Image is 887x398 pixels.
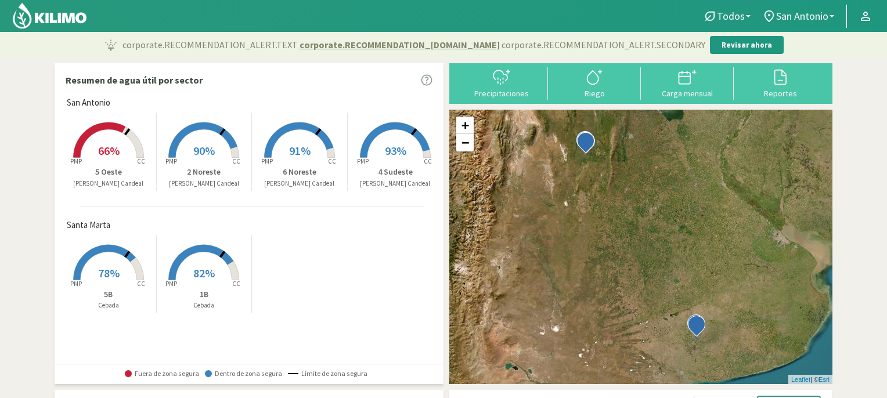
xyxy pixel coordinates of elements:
tspan: CC [424,157,432,165]
a: Esri [819,376,830,383]
span: San Antonio [67,96,110,110]
p: 1B [157,288,252,301]
span: 93% [385,143,406,158]
a: Zoom in [456,117,474,134]
span: Dentro de zona segura [205,370,282,378]
tspan: PMP [165,157,177,165]
span: 82% [193,266,215,280]
button: Precipitaciones [455,67,548,98]
span: Todos [717,10,745,22]
span: 90% [193,143,215,158]
span: Santa Marta [67,219,110,232]
a: Zoom out [456,134,474,151]
a: Leaflet [791,376,810,383]
span: 66% [98,143,120,158]
img: Kilimo [12,2,88,30]
tspan: PMP [70,157,82,165]
p: 5B [61,288,156,301]
span: 91% [289,143,311,158]
button: Riego [548,67,641,98]
p: Revisar ahora [722,39,772,51]
tspan: CC [328,157,336,165]
p: [PERSON_NAME] Candeal [252,179,347,189]
p: [PERSON_NAME] Candeal [348,179,443,189]
p: 2 Noreste [157,166,252,178]
tspan: CC [233,280,241,288]
span: 78% [98,266,120,280]
p: corporate.RECOMMENDATION_ALERT.TEXT [122,38,705,52]
tspan: PMP [165,280,177,288]
p: 4 Sudeste [348,166,443,178]
span: corporate.RECOMMENDATION_[DOMAIN_NAME] [300,38,500,52]
p: [PERSON_NAME] Candeal [61,179,156,189]
button: Revisar ahora [710,36,784,55]
span: Fuera de zona segura [125,370,199,378]
p: Resumen de agua útil por sector [66,73,203,87]
tspan: PMP [261,157,273,165]
tspan: PMP [70,280,82,288]
div: Reportes [737,89,823,97]
tspan: CC [137,157,145,165]
span: San Antonio [776,10,828,22]
div: Precipitaciones [459,89,545,97]
tspan: CC [137,280,145,288]
p: [PERSON_NAME] Candeal [157,179,252,189]
span: Límite de zona segura [288,370,367,378]
tspan: CC [233,157,241,165]
div: Riego [551,89,637,97]
p: Cebada [157,301,252,310]
p: Cebada [61,301,156,310]
div: | © [788,375,832,385]
button: Reportes [734,67,827,98]
p: 6 Noreste [252,166,347,178]
div: Carga mensual [644,89,730,97]
button: Carga mensual [641,67,734,98]
span: corporate.RECOMMENDATION_ALERT.SECONDARY [502,38,705,52]
tspan: PMP [357,157,369,165]
p: 5 Oeste [61,166,156,178]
